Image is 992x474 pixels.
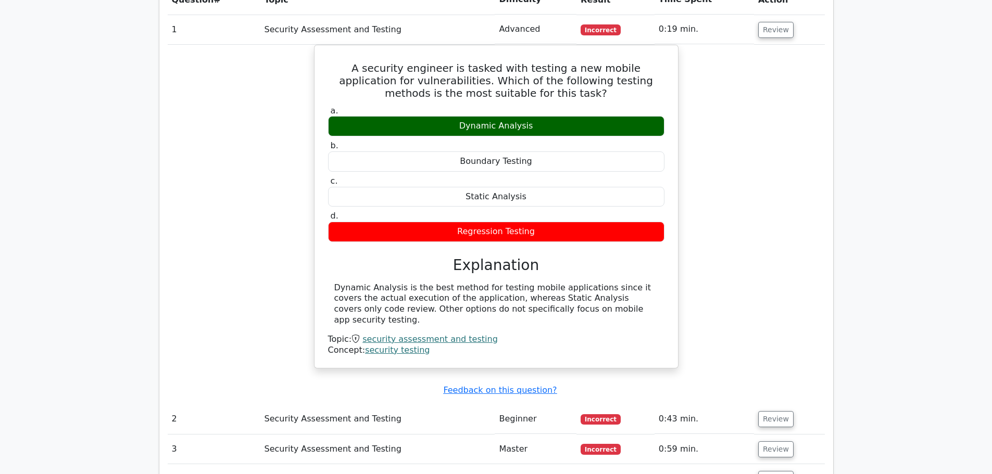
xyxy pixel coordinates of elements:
[581,444,621,454] span: Incorrect
[581,24,621,35] span: Incorrect
[758,411,794,427] button: Review
[365,345,430,355] a: security testing
[260,404,495,434] td: Security Assessment and Testing
[655,15,754,44] td: 0:19 min.
[168,404,260,434] td: 2
[758,441,794,457] button: Review
[331,140,338,150] span: b.
[362,334,498,344] a: security assessment and testing
[758,22,794,38] button: Review
[331,176,338,186] span: c.
[168,434,260,464] td: 3
[655,434,754,464] td: 0:59 min.
[334,283,658,326] div: Dynamic Analysis is the best method for testing mobile applications since it covers the actual ex...
[328,151,664,172] div: Boundary Testing
[495,15,576,44] td: Advanced
[260,434,495,464] td: Security Assessment and Testing
[260,15,495,44] td: Security Assessment and Testing
[328,222,664,242] div: Regression Testing
[168,15,260,44] td: 1
[327,62,665,99] h5: A security engineer is tasked with testing a new mobile application for vulnerabilities. Which of...
[443,385,557,395] a: Feedback on this question?
[331,211,338,221] span: d.
[495,434,576,464] td: Master
[495,404,576,434] td: Beginner
[328,116,664,136] div: Dynamic Analysis
[334,257,658,274] h3: Explanation
[328,334,664,345] div: Topic:
[328,187,664,207] div: Static Analysis
[581,414,621,425] span: Incorrect
[655,404,754,434] td: 0:43 min.
[331,106,338,116] span: a.
[328,345,664,356] div: Concept:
